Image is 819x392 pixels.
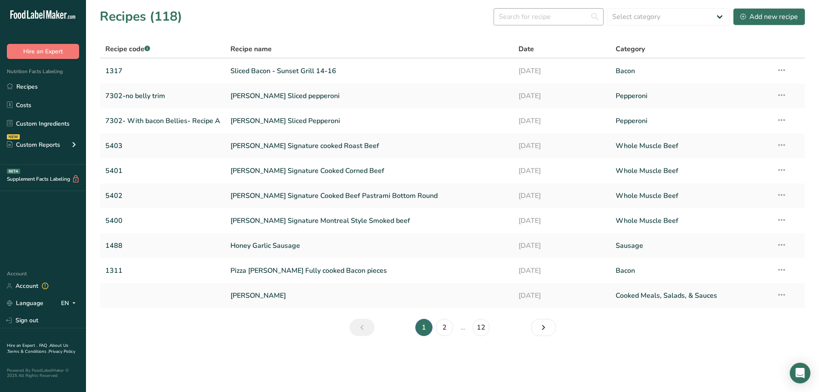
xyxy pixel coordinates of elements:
[616,87,766,105] a: Pepperoni
[518,237,605,255] a: [DATE]
[494,8,604,25] input: Search for recipe
[616,287,766,305] a: Cooked Meals, Salads, & Sauces
[105,44,150,54] span: Recipe code
[230,137,508,155] a: [PERSON_NAME] Signature cooked Roast Beef
[7,169,20,174] div: BETA
[105,212,220,230] a: 5400
[518,262,605,280] a: [DATE]
[740,12,798,22] div: Add new recipe
[105,187,220,205] a: 5402
[616,162,766,180] a: Whole Muscle Beef
[350,319,374,336] a: Previous page
[230,287,508,305] a: [PERSON_NAME]
[7,343,37,349] a: Hire an Expert .
[49,349,75,355] a: Privacy Policy
[518,212,605,230] a: [DATE]
[100,7,182,26] h1: Recipes (118)
[616,62,766,80] a: Bacon
[7,368,79,378] div: Powered By FoodLabelMaker © 2025 All Rights Reserved
[230,44,272,54] span: Recipe name
[518,112,605,130] a: [DATE]
[7,44,79,59] button: Hire an Expert
[230,162,508,180] a: [PERSON_NAME] Signature Cooked Corned Beef
[39,343,49,349] a: FAQ .
[105,162,220,180] a: 5401
[61,298,79,309] div: EN
[790,363,810,383] div: Open Intercom Messenger
[230,62,508,80] a: Sliced Bacon - Sunset Grill 14-16
[230,237,508,255] a: Honey Garlic Sausage
[616,187,766,205] a: Whole Muscle Beef
[105,112,220,130] a: 7302- With bacon Bellies- Recipe A
[230,87,508,105] a: [PERSON_NAME] Sliced pepperoni
[616,212,766,230] a: Whole Muscle Beef
[616,262,766,280] a: Bacon
[7,134,20,139] div: NEW
[7,349,49,355] a: Terms & Conditions .
[230,212,508,230] a: [PERSON_NAME] Signature Montreal Style Smoked beef
[105,62,220,80] a: 1317
[230,112,508,130] a: [PERSON_NAME] Sliced Pepperoni
[105,262,220,280] a: 1311
[105,237,220,255] a: 1488
[616,237,766,255] a: Sausage
[472,319,490,336] a: Page 12.
[518,287,605,305] a: [DATE]
[518,137,605,155] a: [DATE]
[518,187,605,205] a: [DATE]
[230,187,508,205] a: [PERSON_NAME] Signature Cooked Beef Pastrami Bottom Round
[531,319,556,336] a: Next page
[518,162,605,180] a: [DATE]
[518,44,534,54] span: Date
[7,343,68,355] a: About Us .
[616,44,645,54] span: Category
[616,137,766,155] a: Whole Muscle Beef
[7,140,60,149] div: Custom Reports
[616,112,766,130] a: Pepperoni
[733,8,805,25] button: Add new recipe
[105,87,220,105] a: 7302-no belly trim
[518,62,605,80] a: [DATE]
[518,87,605,105] a: [DATE]
[7,296,43,311] a: Language
[105,137,220,155] a: 5403
[230,262,508,280] a: Pizza [PERSON_NAME] Fully cooked Bacon pieces
[436,319,453,336] a: Page 2.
